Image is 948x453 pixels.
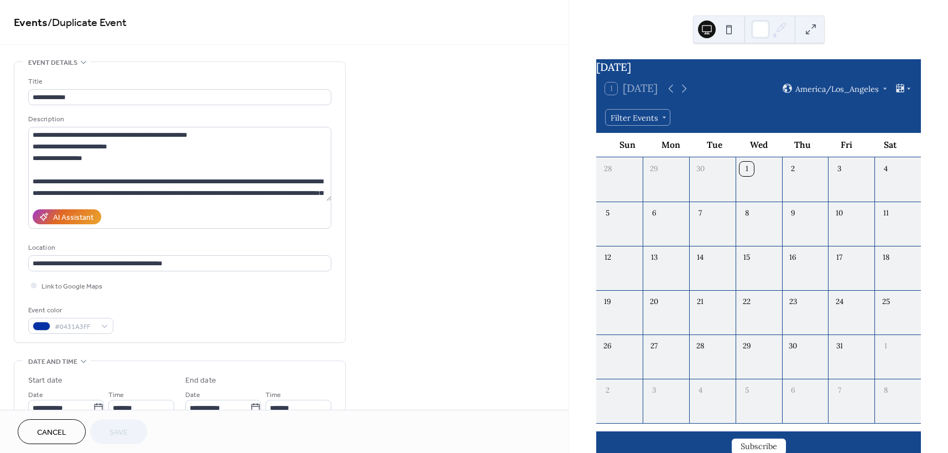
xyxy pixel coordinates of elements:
div: 30 [693,162,707,176]
div: 16 [786,250,800,265]
div: Event color [28,305,111,316]
div: Sat [868,133,912,157]
a: Events [14,12,48,34]
div: 8 [739,206,754,220]
div: 2 [601,383,615,398]
span: America/Los_Angeles [795,85,879,92]
div: 20 [647,295,661,309]
div: 28 [693,339,707,353]
div: Thu [780,133,824,157]
div: 4 [693,383,707,398]
div: 9 [786,206,800,220]
span: Time [265,389,281,401]
div: 6 [786,383,800,398]
div: End date [185,375,216,387]
div: 11 [878,206,893,220]
div: Sun [605,133,649,157]
span: Date [28,389,43,401]
div: 12 [601,250,615,265]
span: Event details [28,57,77,69]
div: 14 [693,250,707,265]
div: 17 [832,250,847,265]
span: Date [185,389,200,401]
div: 6 [647,206,661,220]
div: 22 [739,295,754,309]
div: 5 [739,383,754,398]
div: Location [28,242,329,254]
div: 29 [647,162,661,176]
div: 5 [601,206,615,220]
div: 30 [786,339,800,353]
div: 31 [832,339,847,353]
div: Title [28,76,329,87]
span: Time [108,389,124,401]
div: 25 [878,295,893,309]
span: / Duplicate Event [48,12,127,34]
div: 8 [878,383,893,398]
div: 15 [739,250,754,265]
div: 7 [832,383,847,398]
div: 3 [832,162,847,176]
div: AI Assistant [53,212,93,224]
div: Description [28,114,329,125]
button: AI Assistant [33,209,101,224]
div: 21 [693,295,707,309]
div: 3 [647,383,661,398]
div: 1 [878,339,893,353]
div: Wed [737,133,780,157]
div: 24 [832,295,847,309]
div: 4 [878,162,893,176]
div: 27 [647,339,661,353]
div: [DATE] [596,59,921,75]
div: 13 [647,250,661,265]
span: Date and time [28,356,77,368]
div: 7 [693,206,707,220]
div: 19 [601,295,615,309]
span: Cancel [37,427,66,439]
div: Tue [693,133,737,157]
div: 28 [601,162,615,176]
div: 2 [786,162,800,176]
span: #0431A3FF [55,321,96,333]
div: 1 [739,162,754,176]
div: Mon [649,133,693,157]
div: 18 [878,250,893,265]
div: Start date [28,375,62,387]
div: 26 [601,339,615,353]
div: 29 [739,339,754,353]
div: 23 [786,295,800,309]
div: 10 [832,206,847,220]
div: Fri [825,133,868,157]
button: Cancel [18,419,86,444]
span: Link to Google Maps [41,281,102,292]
